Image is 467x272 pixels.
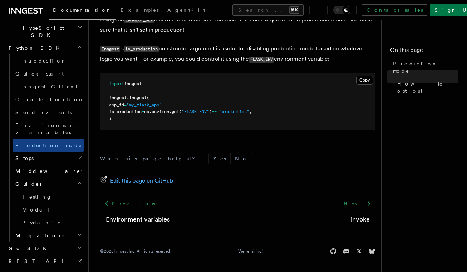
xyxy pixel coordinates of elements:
[129,95,147,100] span: Inngest
[100,44,375,64] p: 's constructor argument is useful for disabling production mode based on whatever logic you want....
[362,4,427,16] a: Contact sales
[13,54,84,67] a: Introduction
[6,42,84,54] button: Python SDK
[231,153,252,164] button: No
[15,58,67,64] span: Introduction
[53,7,112,13] span: Documentation
[100,176,173,186] a: Edit this page on GitHub
[106,214,170,224] a: Environment variables
[124,81,142,86] span: inngest
[109,116,112,121] span: )
[333,6,350,14] button: Toggle dark mode
[109,102,124,107] span: app_id
[339,197,375,210] a: Next
[162,102,164,107] span: ,
[13,232,64,239] span: Migrations
[15,142,82,148] span: Production mode
[100,155,200,162] p: Was this page helpful?
[6,44,64,52] span: Python SDK
[6,24,77,39] span: TypeScript SDK
[13,165,84,178] button: Middleware
[49,2,116,20] a: Documentation
[109,81,124,86] span: import
[116,2,163,19] a: Examples
[394,77,458,97] a: How to opt-out
[397,80,458,94] span: How to opt-out
[15,84,77,89] span: Inngest Client
[124,102,127,107] span: =
[142,109,144,114] span: =
[13,93,84,106] a: Create function
[393,60,458,74] span: Production mode
[15,97,84,102] span: Create function
[163,2,210,19] a: AgentKit
[124,46,159,52] code: is_production
[212,109,217,114] span: ==
[127,102,162,107] span: "my_flask_app"
[390,46,458,57] h4: On this page
[13,180,41,188] span: Guides
[179,109,182,114] span: (
[6,255,84,268] a: REST API
[6,54,84,242] div: Python SDK
[13,152,84,165] button: Steps
[13,229,84,242] button: Migrations
[13,167,80,175] span: Middleware
[13,119,84,139] a: Environment variables
[15,110,72,115] span: Send events
[238,248,263,254] a: We're hiring!
[6,242,84,255] button: Go SDK
[182,109,209,114] span: "FLASK_ENV"
[22,207,50,213] span: Modal
[6,21,84,42] button: TypeScript SDK
[19,216,84,229] a: Pydantic
[109,109,142,114] span: is_production
[109,95,127,100] span: inngest
[13,139,84,152] a: Production mode
[249,57,274,63] code: FLASK_ENV
[121,7,159,13] span: Examples
[9,258,69,264] span: REST API
[100,46,120,52] code: Inngest
[147,95,149,100] span: (
[15,122,75,135] span: Environment variables
[13,190,84,229] div: Guides
[13,155,34,162] span: Steps
[124,17,154,23] code: INNGEST_DEV
[22,194,52,200] span: Testing
[19,203,84,216] a: Modal
[13,80,84,93] a: Inngest Client
[249,109,252,114] span: ,
[127,95,129,100] span: .
[13,106,84,119] a: Send events
[167,7,205,13] span: AgentKit
[22,220,62,225] span: Pydantic
[100,15,375,35] p: Using the environment variable is the recommended way to disable production mode. But make sure t...
[289,6,299,14] kbd: ⌘K
[144,109,172,114] span: os.environ.
[351,214,370,224] a: invoke
[356,76,373,85] button: Copy
[15,71,64,77] span: Quick start
[100,197,159,210] a: Previous
[13,178,84,190] button: Guides
[172,109,179,114] span: get
[390,57,458,77] a: Production mode
[232,4,304,16] button: Search...⌘K
[209,153,230,164] button: Yes
[209,109,212,114] span: )
[219,109,249,114] span: "production"
[100,248,171,254] div: © 2025 Inngest Inc. All rights reserved.
[19,190,84,203] a: Testing
[13,67,84,80] a: Quick start
[110,176,173,186] span: Edit this page on GitHub
[6,245,51,252] span: Go SDK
